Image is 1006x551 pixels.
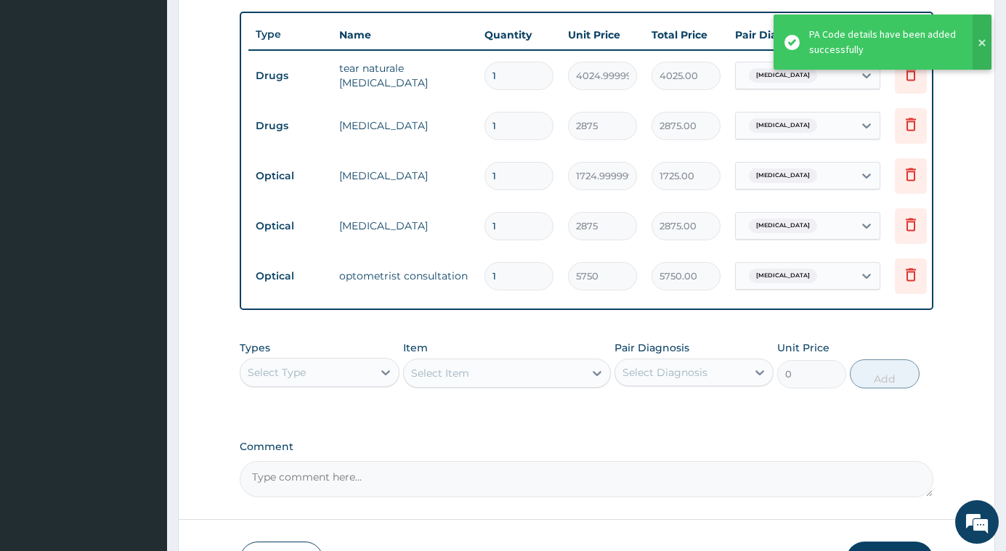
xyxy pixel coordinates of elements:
div: PA Code details have been added successfully [809,27,959,57]
td: Optical [248,163,332,189]
img: d_794563401_company_1708531726252_794563401 [27,73,59,109]
label: Comment [240,441,933,453]
div: Chat with us now [76,81,244,100]
th: Unit Price [561,20,644,49]
button: Add [850,359,919,388]
div: Minimize live chat window [238,7,273,42]
div: Select Diagnosis [622,365,707,380]
span: [MEDICAL_DATA] [749,118,817,133]
td: [MEDICAL_DATA] [332,161,477,190]
td: tear naturale [MEDICAL_DATA] [332,54,477,97]
span: We're online! [84,183,200,330]
span: [MEDICAL_DATA] [749,168,817,183]
th: Total Price [644,20,728,49]
th: Pair Diagnosis [728,20,888,49]
textarea: Type your message and hit 'Enter' [7,396,277,447]
td: [MEDICAL_DATA] [332,111,477,140]
td: optometrist consultation [332,261,477,290]
td: Optical [248,263,332,290]
span: [MEDICAL_DATA] [749,219,817,233]
th: Name [332,20,477,49]
td: Optical [248,213,332,240]
label: Pair Diagnosis [614,340,689,355]
span: [MEDICAL_DATA] [749,269,817,283]
th: Quantity [477,20,561,49]
label: Unit Price [777,340,829,355]
td: Drugs [248,62,332,89]
td: [MEDICAL_DATA] [332,211,477,240]
th: Type [248,21,332,48]
td: Drugs [248,113,332,139]
label: Item [403,340,428,355]
label: Types [240,342,270,354]
div: Select Type [248,365,306,380]
span: [MEDICAL_DATA] [749,68,817,83]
